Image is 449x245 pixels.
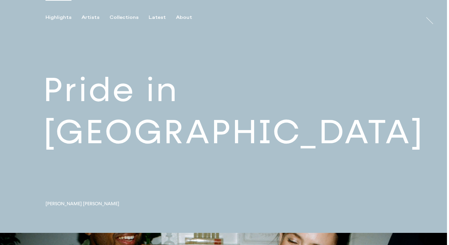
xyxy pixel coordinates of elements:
[46,14,82,21] button: Highlights
[149,14,176,21] button: Latest
[46,14,71,21] div: Highlights
[149,14,166,21] div: Latest
[110,14,139,21] div: Collections
[82,14,110,21] button: Artists
[110,14,149,21] button: Collections
[176,14,192,21] div: About
[176,14,202,21] button: About
[82,14,99,21] div: Artists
